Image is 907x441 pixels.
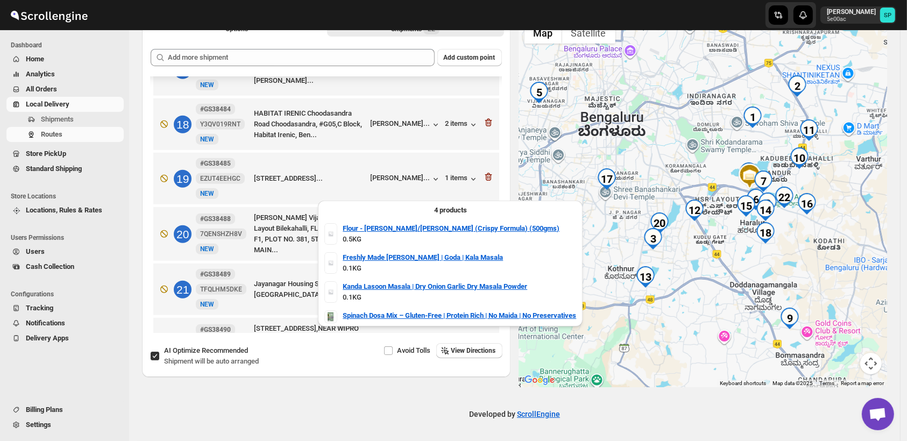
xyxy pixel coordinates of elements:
span: Dashboard [11,41,124,49]
button: [PERSON_NAME]... [371,174,441,184]
button: Cash Collection [6,259,124,274]
b: #GS38485 [200,160,231,167]
a: ScrollEngine [517,410,560,418]
span: NEW [200,245,214,253]
b: Kanda Lasoon Masala | Dry Onion Garlic Dry Masala Powder [343,282,527,290]
button: Billing Plans [6,402,124,417]
button: Locations, Rules & Rates [6,203,124,218]
button: Users [6,244,124,259]
span: Billing Plans [26,406,63,414]
button: View Directions [436,343,502,358]
span: Map data ©2025 [773,380,813,386]
button: Analytics [6,67,124,82]
input: Add more shipment [168,49,435,66]
span: Users Permissions [11,233,124,242]
b: #GS38488 [200,215,231,223]
button: Notifications [6,316,124,331]
b: Flour - [PERSON_NAME]/[PERSON_NAME] (Crispy Formula) (500gms) [343,224,559,232]
div: 18 [755,222,776,244]
button: Keyboard shortcuts [720,380,766,387]
div: 5 [528,82,550,103]
button: Show street map [525,22,562,44]
a: Kanda Lasoon Masala | Dry Onion Garlic Dry Masala Powder [343,281,527,292]
div: Selected Shipments [142,40,511,337]
p: Developed by [469,409,560,419]
span: EZUT4EEHGC [200,174,240,183]
p: 0.1KG [343,263,576,274]
div: 14 [755,200,776,221]
span: Sulakshana Pundle [880,8,895,23]
button: All Orders [6,82,124,97]
img: ScrollEngine [9,2,89,29]
button: Tracking [6,301,124,316]
span: NEW [200,81,214,89]
span: Configurations [11,290,124,298]
span: Store PickUp [26,150,66,158]
div: 19 [174,170,192,188]
div: 13 [635,266,656,288]
div: 7 [753,170,774,192]
button: 1 items [445,174,479,184]
b: #GS38489 [200,271,231,278]
b: #GS38490 [200,326,231,333]
span: Settings [26,421,51,429]
div: 20 [174,225,192,243]
span: Shipments [41,115,74,123]
span: Recommended [202,346,248,354]
span: 7QENSHZH8V [200,230,242,238]
div: 18 [174,116,192,133]
span: Users [26,247,45,255]
button: Add custom point [437,49,502,66]
b: Spinach Dosa Mix – Gluten-Free | Protein Rich | No Maida | No Preservatives [343,311,576,319]
button: Settings [6,417,124,432]
a: Report a map error [841,380,884,386]
div: [PERSON_NAME] Vijaya Bank Layout Bilekahalli, FLAT NO. F1, PLOT NO. 381, 5TH MAIN... [254,212,349,255]
p: 0.1KG [343,292,576,303]
span: NEW [200,190,214,197]
div: [PERSON_NAME]... [371,174,430,182]
div: [STREET_ADDRESS],NEAR WIPRO CORPORATE OFFICE,[GEOGRAPHIC_DATA] BA, [GEOGRAPHIC_DATA]... [254,323,373,366]
div: 3 [642,228,664,250]
span: Add custom point [444,53,495,62]
button: Show satellite imagery [562,22,615,44]
span: Routes [41,130,62,138]
span: Store Locations [11,192,124,201]
span: Delivery Apps [26,334,69,342]
button: Map camera controls [860,353,882,374]
a: Flour - [PERSON_NAME]/[PERSON_NAME] (Crispy Formula) (500gms) [343,223,559,234]
button: Shipments [6,112,124,127]
a: Freshly Made [PERSON_NAME] | Goda | Kala Masala [343,252,503,263]
div: HABITAT IRENIC Choodasandra Road Choodasandra, #G05,C Block, Habitat Irenic, Ben... [254,108,366,140]
span: Local Delivery [26,100,69,108]
button: 2 items [445,119,479,130]
span: Shipment will be auto arranged [164,357,259,365]
span: Notifications [26,319,65,327]
span: View Directions [451,346,496,355]
span: Y3QV019RNT [200,120,240,129]
p: 0.5KG [343,234,576,245]
div: 6 [745,189,767,210]
b: Freshly Made [PERSON_NAME] | Goda | Kala Masala [343,253,503,261]
a: Spinach Dosa Mix – Gluten-Free | Protein Rich | No Maida | No Preservatives [343,310,576,321]
span: NEW [200,136,214,143]
div: 8 [757,193,778,214]
span: TFQLHM5DKE [200,285,242,294]
text: SP [884,12,891,19]
span: Cash Collection [26,262,74,271]
div: Jayanagar Housing Society Layout [GEOGRAPHIC_DATA], c... [254,279,373,300]
span: Avoid Tolls [398,346,431,354]
a: Terms (opens in new tab) [819,380,834,386]
span: Locations, Rules & Rates [26,206,102,214]
p: 5e00ac [827,16,876,23]
div: [PERSON_NAME]... [371,119,430,127]
span: Home [26,55,44,63]
img: Google [522,373,557,387]
div: 20 [649,212,670,234]
div: 2 [786,75,808,97]
div: 17 [596,168,618,190]
div: 10 [789,147,810,169]
div: 1 [742,106,763,128]
div: Open chat [862,398,894,430]
div: 22 [774,187,795,208]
